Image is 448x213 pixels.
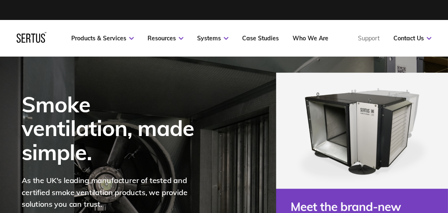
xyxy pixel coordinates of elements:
a: Contact Us [393,35,431,42]
a: Products & Services [71,35,134,42]
div: Smoke ventilation, made simple. [22,92,205,164]
a: Case Studies [242,35,279,42]
a: Who We Are [293,35,328,42]
a: Support [358,35,380,42]
p: As the UK's leading manufacturer of tested and certified smoke ventilation products, we provide s... [22,175,205,211]
a: Systems [197,35,228,42]
a: Resources [148,35,183,42]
